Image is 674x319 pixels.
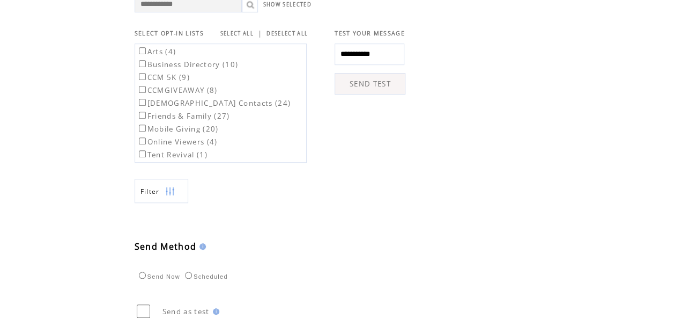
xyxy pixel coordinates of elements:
[162,307,210,316] span: Send as test
[139,150,146,157] input: Tent Revival (1)
[139,47,146,54] input: Arts (4)
[137,60,239,69] label: Business Directory (10)
[137,137,218,147] label: Online Viewers (4)
[220,30,254,37] a: SELECT ALL
[196,243,206,250] img: help.gif
[139,86,146,93] input: CCMGIVEAWAY (8)
[137,98,291,108] label: [DEMOGRAPHIC_DATA] Contacts (24)
[165,179,175,204] img: filters.png
[182,273,228,280] label: Scheduled
[137,47,176,56] label: Arts (4)
[139,99,146,106] input: [DEMOGRAPHIC_DATA] Contacts (24)
[137,124,219,134] label: Mobile Giving (20)
[185,272,192,279] input: Scheduled
[135,241,197,252] span: Send Method
[139,73,146,80] input: CCM 5K (9)
[139,137,146,144] input: Online Viewers (4)
[139,272,146,279] input: Send Now
[210,308,219,315] img: help.gif
[137,73,190,82] label: CCM 5K (9)
[135,30,204,37] span: SELECT OPT-IN LISTS
[137,150,208,160] label: Tent Revival (1)
[139,112,146,119] input: Friends & Family (27)
[258,28,262,38] span: |
[335,73,405,95] a: SEND TEST
[139,125,146,132] input: Mobile Giving (20)
[335,30,405,37] span: TEST YOUR MESSAGE
[140,187,160,196] span: Show filters
[139,60,146,67] input: Business Directory (10)
[263,1,312,8] a: SHOW SELECTED
[137,111,230,121] label: Friends & Family (27)
[137,85,218,95] label: CCMGIVEAWAY (8)
[266,30,308,37] a: DESELECT ALL
[135,179,188,203] a: Filter
[136,273,180,280] label: Send Now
